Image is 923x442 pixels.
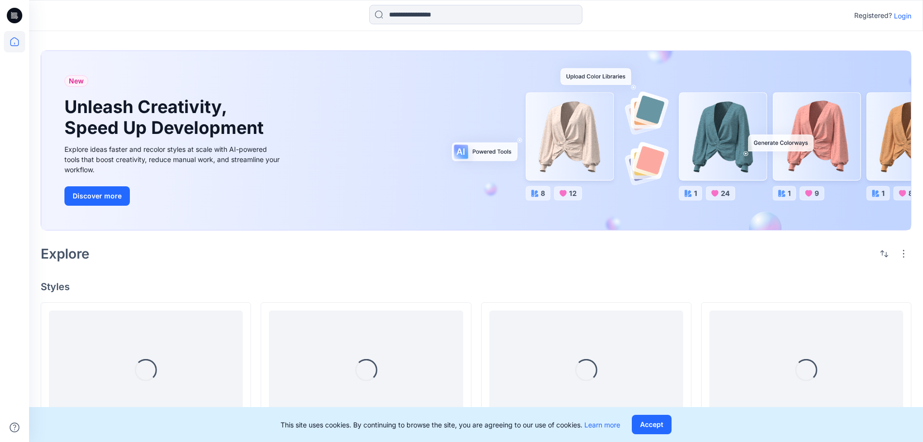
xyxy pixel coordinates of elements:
span: New [69,75,84,87]
a: Learn more [584,421,620,429]
button: Discover more [64,186,130,206]
a: Discover more [64,186,282,206]
h4: Styles [41,281,911,293]
h1: Unleash Creativity, Speed Up Development [64,97,268,138]
div: Explore ideas faster and recolor styles at scale with AI-powered tools that boost creativity, red... [64,144,282,175]
p: This site uses cookies. By continuing to browse the site, you are agreeing to our use of cookies. [281,420,620,430]
p: Registered? [854,10,892,21]
button: Accept [632,415,672,434]
p: Login [894,11,911,21]
h2: Explore [41,246,90,262]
